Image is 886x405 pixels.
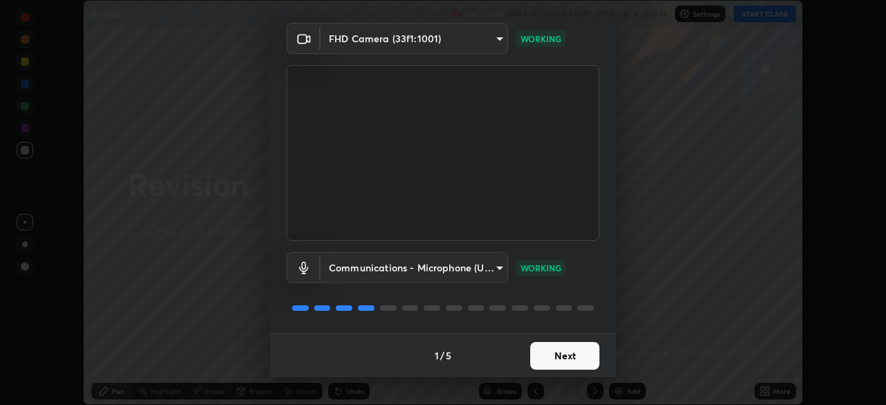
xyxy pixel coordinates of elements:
p: WORKING [521,33,561,45]
p: WORKING [521,262,561,274]
h4: / [440,348,444,363]
h4: 5 [446,348,451,363]
h4: 1 [435,348,439,363]
button: Next [530,342,599,370]
div: FHD Camera (33f1:1001) [320,252,508,283]
div: FHD Camera (33f1:1001) [320,23,508,54]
